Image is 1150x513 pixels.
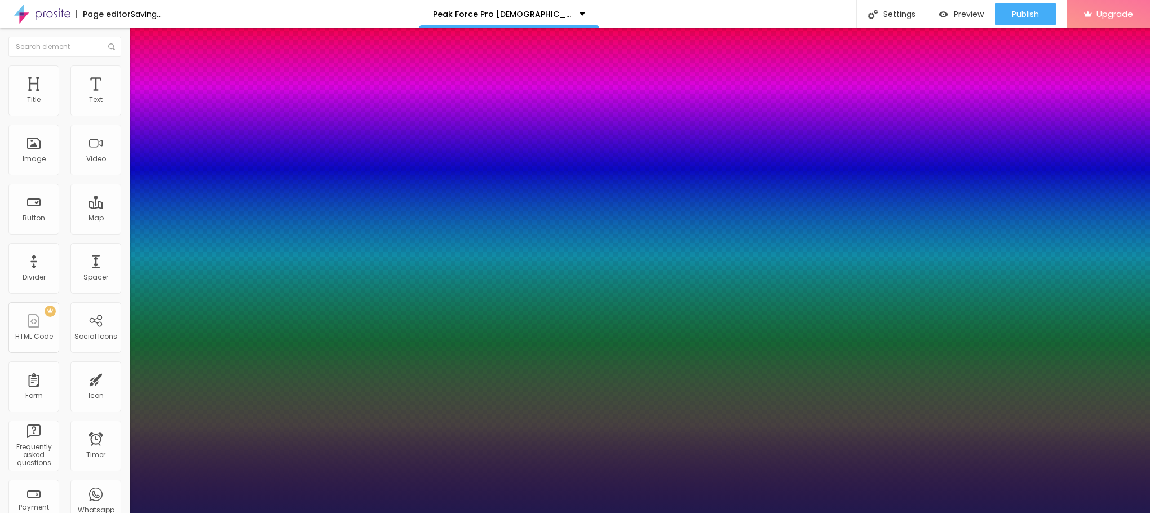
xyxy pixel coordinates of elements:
[23,273,46,281] div: Divider
[108,43,115,50] img: Icone
[74,333,117,340] div: Social Icons
[89,214,104,222] div: Map
[11,443,56,467] div: Frequently asked questions
[86,155,106,163] div: Video
[433,10,571,18] p: Peak Force Pro [DEMOGRAPHIC_DATA][MEDICAL_DATA] [GEOGRAPHIC_DATA]: Support for [MEDICAL_DATA], St...
[23,155,46,163] div: Image
[927,3,995,25] button: Preview
[131,10,162,18] div: Saving...
[89,392,104,400] div: Icon
[1012,10,1039,19] span: Publish
[27,96,41,104] div: Title
[1096,9,1133,19] span: Upgrade
[76,10,131,18] div: Page editor
[25,392,43,400] div: Form
[23,214,45,222] div: Button
[86,451,105,459] div: Timer
[954,10,984,19] span: Preview
[939,10,948,19] img: view-1.svg
[15,333,53,340] div: HTML Code
[8,37,121,57] input: Search element
[89,96,103,104] div: Text
[995,3,1056,25] button: Publish
[83,273,108,281] div: Spacer
[868,10,878,19] img: Icone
